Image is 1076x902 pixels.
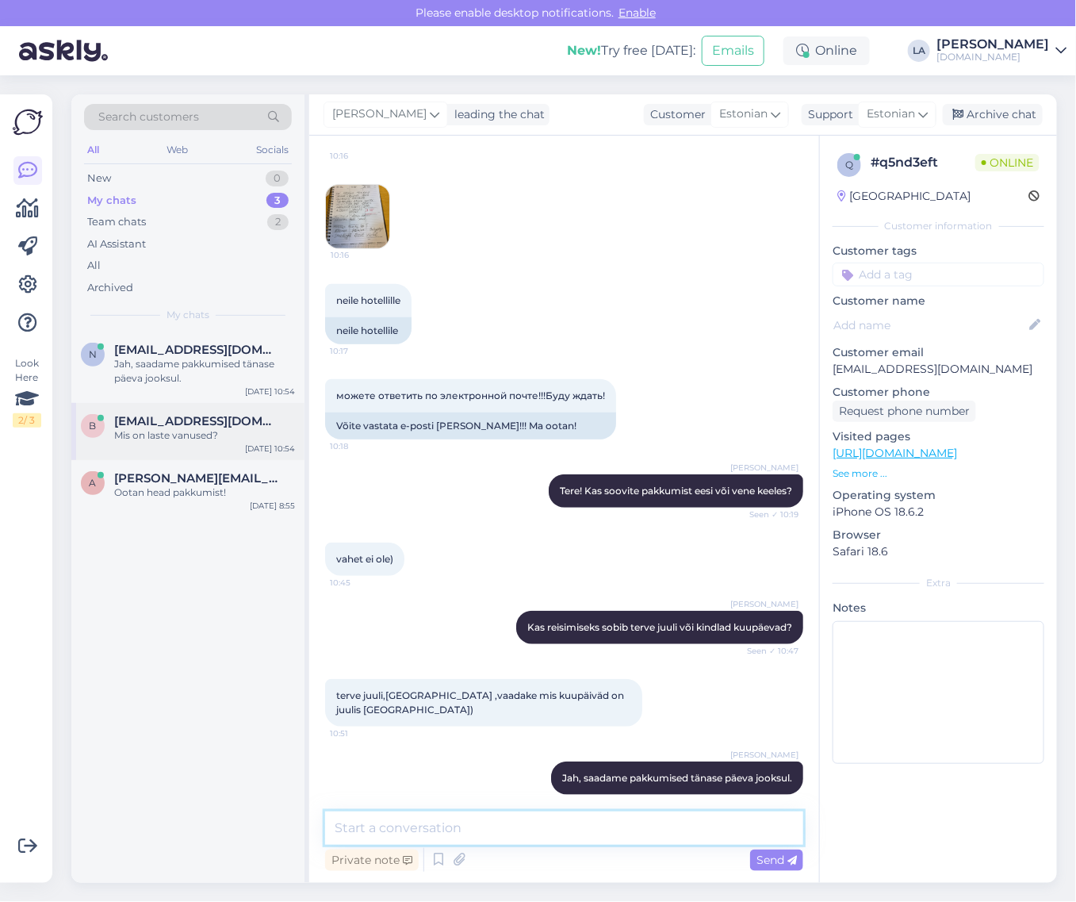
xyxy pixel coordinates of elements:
input: Add name [833,317,1026,334]
div: All [87,258,101,274]
span: q [845,159,853,171]
p: iPhone OS 18.6.2 [833,504,1044,520]
span: [PERSON_NAME] [730,462,798,474]
span: 10:18 [330,440,389,452]
div: 3 [266,193,289,209]
p: [EMAIL_ADDRESS][DOMAIN_NAME] [833,361,1044,378]
div: [DATE] 10:54 [245,386,295,397]
div: My chats [87,193,136,209]
div: [DOMAIN_NAME] [936,51,1049,63]
div: Look Here [13,356,41,428]
div: Request phone number [833,401,976,422]
div: Try free [DATE]: [567,41,695,60]
span: anne.liiker@mail.ee [114,471,279,486]
div: Support [802,106,853,123]
span: Kas reisimiseks sobib terve juuli või kindlad kuupäevad? [527,621,792,633]
input: Add a tag [833,263,1044,286]
img: Askly Logo [13,107,43,137]
span: Search customers [98,109,199,125]
div: [DATE] 10:54 [245,443,295,455]
div: AI Assistant [87,236,146,252]
p: Browser [833,527,1044,543]
span: [PERSON_NAME] [332,106,427,123]
span: 10:54 [739,796,798,808]
span: Estonian [719,106,768,123]
div: Socials [253,140,292,160]
div: Online [783,36,870,65]
div: Web [164,140,192,160]
span: vahet ei ole) [336,553,393,565]
span: Seen ✓ 10:47 [739,645,798,657]
span: 10:16 [330,150,389,162]
span: 10:17 [330,345,389,357]
div: [DATE] 8:55 [250,500,295,512]
div: Mis on laste vanused? [114,428,295,443]
div: 2 [267,214,289,230]
p: Safari 18.6 [833,543,1044,560]
span: Estonian [867,106,915,123]
p: Customer phone [833,384,1044,401]
div: Võite vastata e-posti [PERSON_NAME]!!! Ma ootan! [325,413,616,439]
div: New [87,171,111,186]
span: [PERSON_NAME] [730,598,798,610]
img: Attachment [326,185,389,248]
div: leading the chat [448,106,545,123]
p: Notes [833,600,1044,616]
div: [PERSON_NAME] [936,38,1049,51]
span: 10:45 [330,577,389,589]
div: Private note [325,850,419,871]
p: Visited pages [833,428,1044,445]
div: Extra [833,576,1044,590]
p: Operating system [833,487,1044,504]
p: See more ... [833,466,1044,481]
span: [PERSON_NAME] [730,749,798,761]
span: terve juuli,[GEOGRAPHIC_DATA] ,vaadake mis kuupäiväd on juulis [GEOGRAPHIC_DATA]) [336,689,626,716]
span: Send [756,853,797,867]
span: Tere! Kas soovite pakkumist eesi või vene keeles? [560,485,792,497]
span: n [89,348,97,360]
button: Emails [702,36,764,66]
a: [PERSON_NAME][DOMAIN_NAME] [936,38,1066,63]
a: [URL][DOMAIN_NAME] [833,446,957,460]
div: Customer information [833,219,1044,233]
span: Enable [614,6,661,20]
span: birgitarrak@gmail.com [114,414,279,428]
div: Jah, saadame pakkumised tänase päeva jooksul. [114,357,295,386]
span: Jah, saadame pakkumised tänase päeva jooksul. [562,772,792,784]
span: Online [975,154,1040,171]
p: Customer name [833,293,1044,309]
span: nataljasarina052@gmail.com [114,343,279,357]
span: можете ответить по электронной почте!!!Буду ждать! [336,390,605,401]
div: Customer [644,106,706,123]
span: neile hotellille [336,294,400,306]
div: LA [908,40,930,62]
div: # q5nd3eft [871,153,975,172]
span: a [90,477,97,489]
p: Customer email [833,344,1044,361]
span: 10:16 [331,249,390,261]
b: New! [567,43,601,58]
span: My chats [167,308,209,322]
div: All [84,140,102,160]
div: 2 / 3 [13,413,41,428]
div: Ootan head pakkumist! [114,486,295,500]
span: 10:51 [330,727,389,739]
div: Team chats [87,214,146,230]
span: b [90,420,97,432]
div: 0 [266,171,289,186]
span: Seen ✓ 10:19 [739,509,798,520]
div: Archive chat [943,104,1043,125]
div: [GEOGRAPHIC_DATA] [837,188,971,205]
div: neile hotellile [325,317,412,344]
div: Archived [87,280,133,296]
p: Customer tags [833,243,1044,259]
